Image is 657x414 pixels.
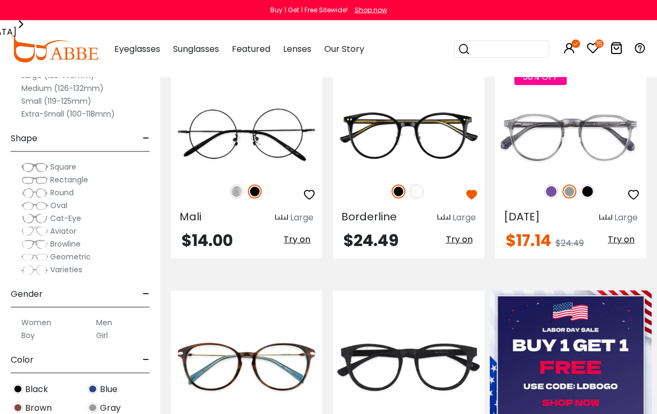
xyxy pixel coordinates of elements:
[280,233,314,247] button: Try on
[173,43,219,55] span: Sunglasses
[21,188,48,198] img: Round.png
[392,185,405,198] img: Black
[504,209,540,224] span: [DATE]
[506,229,551,252] span: $17.14
[275,214,288,222] img: size ruler
[11,36,98,63] img: abbeglasses.com
[544,185,558,198] img: Purple
[495,97,646,173] img: Gray Carnival - Acetate ,Universal Bridge Fit
[608,233,635,246] span: Try on
[96,316,112,329] label: Men
[11,347,34,373] span: Color
[443,233,476,247] button: Try on
[284,233,310,246] span: Try on
[333,97,484,173] img: Black Borderline - TR ,Adjust Nose Pads
[21,95,91,108] label: Small (119-125mm)
[21,239,48,250] img: Browline.png
[50,264,82,275] span: Varieties
[50,251,91,262] span: Geometric
[349,5,387,14] a: Shop now
[88,384,98,394] img: Blue
[182,229,233,252] span: $14.00
[88,403,98,413] img: Gray
[355,5,387,15] div: Shop now
[437,214,450,222] img: size ruler
[21,201,48,211] img: Oval.png
[605,233,638,247] button: Try on
[143,347,150,373] span: -
[21,252,48,263] img: Geometric.png
[599,214,612,222] img: size ruler
[452,211,476,224] div: Large
[50,174,88,185] span: Rectangle
[290,211,314,224] div: Large
[96,329,108,342] label: Girl
[171,329,322,405] img: Tortoise Synopsis - Acetate ,Universal Bridge Fit
[270,5,348,15] div: Buy 1 Get 1 Free Sitewide!
[171,97,322,173] img: Black Mali - Acetate,Metal ,Adjust Nose Pads
[21,213,48,224] img: Cat-Eye.png
[556,237,584,249] span: $24.49
[230,185,244,198] img: Silver
[114,43,160,55] span: Eyeglasses
[50,213,81,224] span: Cat-Eye
[595,40,604,48] i: 15
[410,185,424,198] img: White
[232,43,270,55] span: Featured
[50,162,76,172] span: Square
[341,209,397,224] span: Borderline
[143,126,150,151] span: -
[143,281,150,307] span: -
[21,108,115,120] label: Extra-Small (100-118mm)
[50,226,76,236] span: Aviator
[614,211,638,224] div: Large
[248,185,262,198] img: Black
[13,384,23,394] img: Black
[283,43,311,55] span: Lenses
[324,43,364,55] span: Our Story
[562,185,576,198] img: Gray
[586,44,599,56] a: 15
[21,316,51,329] label: Women
[343,229,398,252] span: $24.49
[11,281,43,307] span: Gender
[21,265,48,276] img: Varieties.png
[446,233,473,246] span: Try on
[21,82,104,95] label: Medium (126-132mm)
[50,187,74,198] span: Round
[333,329,484,405] img: Black Pacific - TR ,Universal Bridge Fit
[581,185,595,198] img: Black
[21,226,48,237] img: Aviator.png
[21,162,48,173] img: Square.png
[50,200,67,211] span: Oval
[21,329,35,342] label: Boy
[50,239,81,249] span: Browline
[11,126,37,151] span: Shape
[100,383,118,396] span: Blue
[179,209,201,224] span: Mali
[21,175,48,186] img: Rectangle.png
[25,383,48,396] span: Black
[13,403,23,413] img: Brown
